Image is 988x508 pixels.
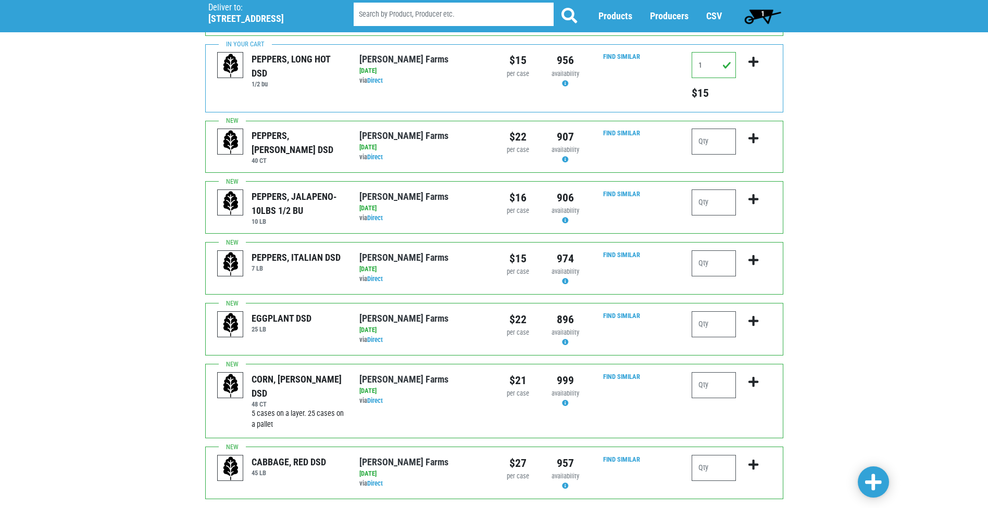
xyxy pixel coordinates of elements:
div: per case [502,206,534,216]
div: $21 [502,372,534,389]
a: Find Similar [603,373,640,380]
a: Find Similar [603,190,640,198]
a: Direct [367,275,383,283]
img: placeholder-variety-43d6402dacf2d531de610a020419775a.svg [218,373,244,399]
a: Find Similar [603,251,640,259]
div: per case [502,472,534,481]
div: EGGPLANT DSD [252,311,311,325]
h5: [STREET_ADDRESS] [208,13,327,24]
a: Find Similar [603,455,640,463]
input: Qty [692,372,736,398]
div: via [359,335,486,345]
div: per case [502,389,534,399]
a: CSV [706,11,722,22]
h6: 10 LB [252,218,344,225]
div: via [359,396,486,406]
div: $16 [502,189,534,206]
div: per case [502,69,534,79]
a: Direct [367,77,383,84]
a: Direct [367,153,383,161]
div: 896 [549,311,581,328]
span: availability [552,207,579,214]
div: via [359,76,486,86]
div: 907 [549,129,581,145]
div: [DATE] [359,264,486,274]
div: via [359,153,486,162]
img: placeholder-variety-43d6402dacf2d531de610a020419775a.svg [218,312,244,338]
h5: Total price [692,86,736,100]
div: via [359,479,486,489]
img: placeholder-variety-43d6402dacf2d531de610a020419775a.svg [218,53,244,79]
div: PEPPERS, ITALIAN DSD [252,250,341,264]
div: PEPPERS, JALAPENO- 10LBS 1/2 BU [252,189,344,218]
a: Producers [650,11,689,22]
img: placeholder-variety-43d6402dacf2d531de610a020419775a.svg [218,190,244,216]
span: 5 cases on a layer. 25 cases on a pallet [252,409,344,429]
a: Find Similar [603,312,640,320]
div: 999 [549,372,581,389]
input: Qty [692,455,736,481]
div: via [359,274,486,284]
div: PEPPERS, LONG HOT DSD [252,52,344,80]
span: availability [552,146,579,154]
h6: 1/2 bu [252,80,344,88]
h6: 7 LB [252,264,341,272]
a: [PERSON_NAME] Farms [359,374,448,385]
div: Availability may be subject to change. [549,69,581,89]
a: Direct [367,336,383,344]
span: 1 [761,9,765,18]
input: Qty [692,129,736,155]
a: [PERSON_NAME] Farms [359,130,448,141]
a: [PERSON_NAME] Farms [359,456,448,467]
p: Deliver to: [208,3,327,13]
div: per case [502,145,534,155]
div: per case [502,328,534,338]
h6: 40 CT [252,157,344,164]
img: placeholder-variety-43d6402dacf2d531de610a020419775a.svg [218,455,244,481]
div: $22 [502,311,534,328]
a: Find Similar [603,129,640,137]
div: [DATE] [359,204,486,213]
span: availability [552,268,579,275]
span: availability [552,328,579,336]
a: Direct [367,479,383,487]
input: Qty [692,250,736,276]
span: availability [552,389,579,397]
span: availability [552,472,579,480]
input: Qty [692,52,736,78]
a: [PERSON_NAME] Farms [359,54,448,65]
div: [DATE] [359,143,486,153]
div: [DATE] [359,66,486,76]
a: 1 [740,6,786,27]
div: 906 [549,189,581,206]
a: Products [598,11,632,22]
span: availability [552,70,579,78]
input: Qty [692,189,736,215]
div: $15 [502,250,534,267]
img: placeholder-variety-43d6402dacf2d531de610a020419775a.svg [218,251,244,277]
div: [DATE] [359,386,486,396]
div: CORN, [PERSON_NAME] DSD [252,372,344,400]
div: $22 [502,129,534,145]
a: [PERSON_NAME] Farms [359,191,448,202]
a: [PERSON_NAME] Farms [359,252,448,263]
div: via [359,213,486,223]
input: Qty [692,311,736,337]
a: Direct [367,397,383,404]
div: $15 [502,52,534,69]
div: 957 [549,455,581,472]
div: 956 [549,52,581,69]
img: placeholder-variety-43d6402dacf2d531de610a020419775a.svg [218,129,244,155]
div: [DATE] [359,325,486,335]
a: Find Similar [603,53,640,60]
h6: 45 LB [252,469,326,477]
input: Search by Product, Producer etc. [354,3,554,27]
div: CABBAGE, RED DSD [252,455,326,469]
h6: 48 CT [252,400,344,408]
a: Direct [367,214,383,222]
div: $27 [502,455,534,472]
div: 974 [549,250,581,267]
div: [DATE] [359,469,486,479]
